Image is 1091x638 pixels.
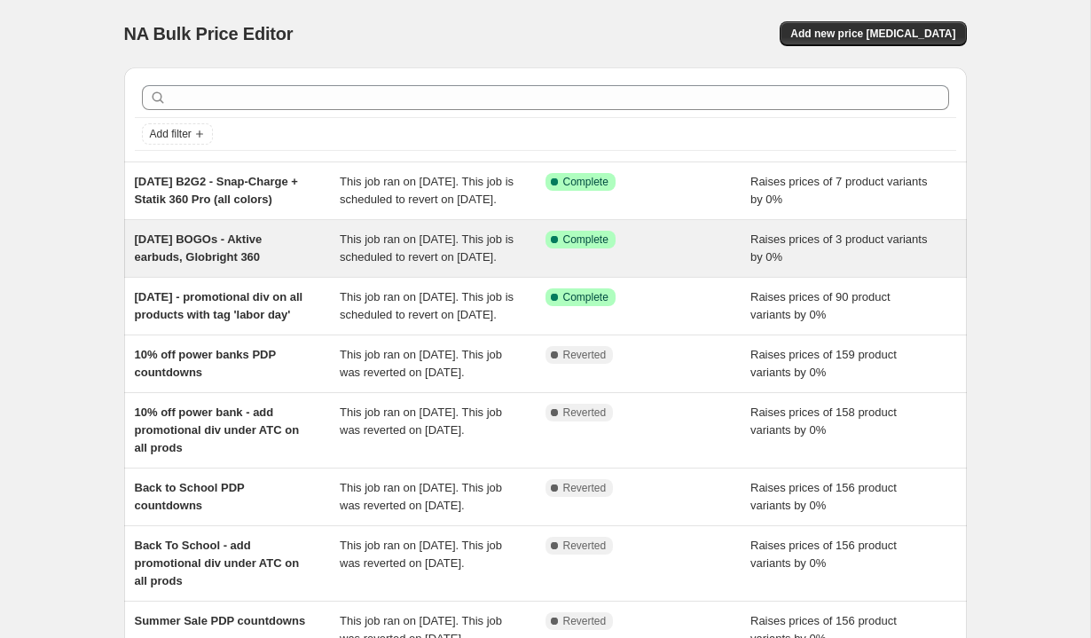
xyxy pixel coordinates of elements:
span: Complete [563,175,608,189]
span: [DATE] B2G2 - Snap-Charge + Statik 360 Pro (all colors) [135,175,298,206]
span: This job ran on [DATE]. This job is scheduled to revert on [DATE]. [340,175,514,206]
span: Raises prices of 158 product variants by 0% [750,406,897,437]
span: This job ran on [DATE]. This job was reverted on [DATE]. [340,539,502,570]
span: Complete [563,290,608,304]
span: Raises prices of 3 product variants by 0% [750,232,927,264]
span: Reverted [563,539,607,553]
span: Complete [563,232,608,247]
span: Raises prices of 90 product variants by 0% [750,290,891,321]
span: Reverted [563,406,607,420]
span: [DATE] BOGOs - Aktive earbuds, Globright 360 [135,232,263,264]
span: Reverted [563,481,607,495]
button: Add new price [MEDICAL_DATA] [780,21,966,46]
span: 10% off power banks PDP countdowns [135,348,276,379]
span: This job ran on [DATE]. This job was reverted on [DATE]. [340,481,502,512]
span: Raises prices of 7 product variants by 0% [750,175,927,206]
span: Summer Sale PDP countdowns [135,614,306,627]
span: [DATE] - promotional div on all products with tag 'labor day' [135,290,303,321]
span: 10% off power bank - add promotional div under ATC on all prods [135,406,300,454]
span: This job ran on [DATE]. This job was reverted on [DATE]. [340,348,502,379]
span: Raises prices of 156 product variants by 0% [750,481,897,512]
span: This job ran on [DATE]. This job was reverted on [DATE]. [340,406,502,437]
span: This job ran on [DATE]. This job is scheduled to revert on [DATE]. [340,290,514,321]
button: Add filter [142,123,213,145]
span: Add new price [MEDICAL_DATA] [790,27,955,41]
span: Back To School - add promotional div under ATC on all prods [135,539,300,587]
span: Add filter [150,127,192,141]
span: This job ran on [DATE]. This job is scheduled to revert on [DATE]. [340,232,514,264]
span: Raises prices of 156 product variants by 0% [750,539,897,570]
span: Raises prices of 159 product variants by 0% [750,348,897,379]
span: Reverted [563,614,607,628]
span: NA Bulk Price Editor [124,24,294,43]
span: Reverted [563,348,607,362]
span: Back to School PDP countdowns [135,481,245,512]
